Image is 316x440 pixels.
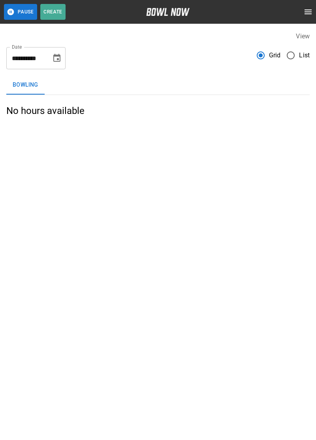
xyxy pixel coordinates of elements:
[40,4,66,20] button: Create
[6,76,310,95] div: inventory tabs
[6,104,85,117] h5: No hours available
[296,32,310,40] label: View
[299,51,310,60] span: List
[49,50,65,66] button: Choose date, selected date is Oct 5, 2025
[300,4,316,20] button: open drawer
[146,8,190,16] img: logo
[4,4,37,20] button: Pause
[269,51,281,60] span: Grid
[6,76,45,95] button: Bowling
